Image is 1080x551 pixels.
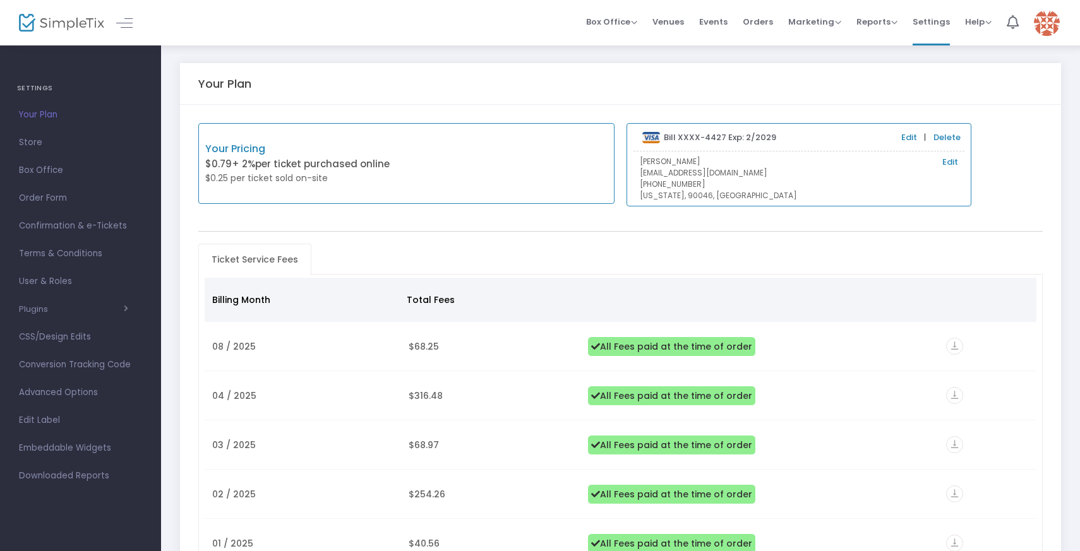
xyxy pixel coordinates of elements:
[19,134,142,151] span: Store
[19,329,142,345] span: CSS/Design Edits
[942,156,958,169] a: Edit
[409,340,439,353] span: $68.25
[19,107,142,123] span: Your Plan
[664,131,776,143] b: Bill XXXX-4427 Exp: 2/2029
[901,131,917,144] a: Edit
[652,6,684,38] span: Venues
[212,537,253,550] span: 01 / 2025
[946,485,963,502] i: vertical_align_bottom
[946,341,963,354] a: vertical_align_bottom
[19,162,142,179] span: Box Office
[212,439,256,451] span: 03 / 2025
[205,141,407,157] p: Your Pricing
[946,436,963,453] i: vertical_align_bottom
[933,131,961,144] a: Delete
[856,16,897,28] span: Reports
[205,157,407,172] p: $0.79 per ticket purchased online
[642,132,661,143] img: visa.png
[19,468,142,484] span: Downloaded Reports
[743,6,773,38] span: Orders
[19,273,142,290] span: User & Roles
[232,157,255,170] span: + 2%
[409,389,443,402] span: $316.48
[19,412,142,429] span: Edit Label
[19,384,142,401] span: Advanced Options
[588,337,755,356] span: All Fees paid at the time of order
[640,156,958,167] p: [PERSON_NAME]
[205,278,400,322] th: Billing Month
[788,16,841,28] span: Marketing
[588,485,755,504] span: All Fees paid at the time of order
[19,440,142,456] span: Embeddable Widgets
[588,386,755,405] span: All Fees paid at the time of order
[921,131,929,144] span: |
[588,435,755,454] span: All Fees paid at the time of order
[19,357,142,373] span: Conversion Tracking Code
[946,440,963,453] a: vertical_align_bottom
[19,218,142,234] span: Confirmation & e-Tickets
[409,537,440,550] span: $40.56
[409,439,439,451] span: $68.97
[212,488,256,501] span: 02 / 2025
[586,16,637,28] span: Box Office
[699,6,728,38] span: Events
[212,389,256,402] span: 04 / 2025
[946,387,963,404] i: vertical_align_bottom
[946,489,963,502] a: vertical_align_bottom
[212,340,256,353] span: 08 / 2025
[946,538,963,551] a: vertical_align_bottom
[409,488,445,501] span: $254.26
[640,167,958,179] p: [EMAIL_ADDRESS][DOMAIN_NAME]
[19,190,142,206] span: Order Form
[198,77,251,91] h5: Your Plan
[205,172,407,185] p: $0.25 per ticket sold on-site
[19,246,142,262] span: Terms & Conditions
[399,278,577,322] th: Total Fees
[913,6,950,38] span: Settings
[640,179,958,190] p: [PHONE_NUMBER]
[946,391,963,403] a: vertical_align_bottom
[19,304,128,314] button: Plugins
[17,76,144,101] h4: SETTINGS
[204,249,306,270] span: Ticket Service Fees
[946,338,963,355] i: vertical_align_bottom
[965,16,992,28] span: Help
[640,190,958,201] p: [US_STATE], 90046, [GEOGRAPHIC_DATA]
